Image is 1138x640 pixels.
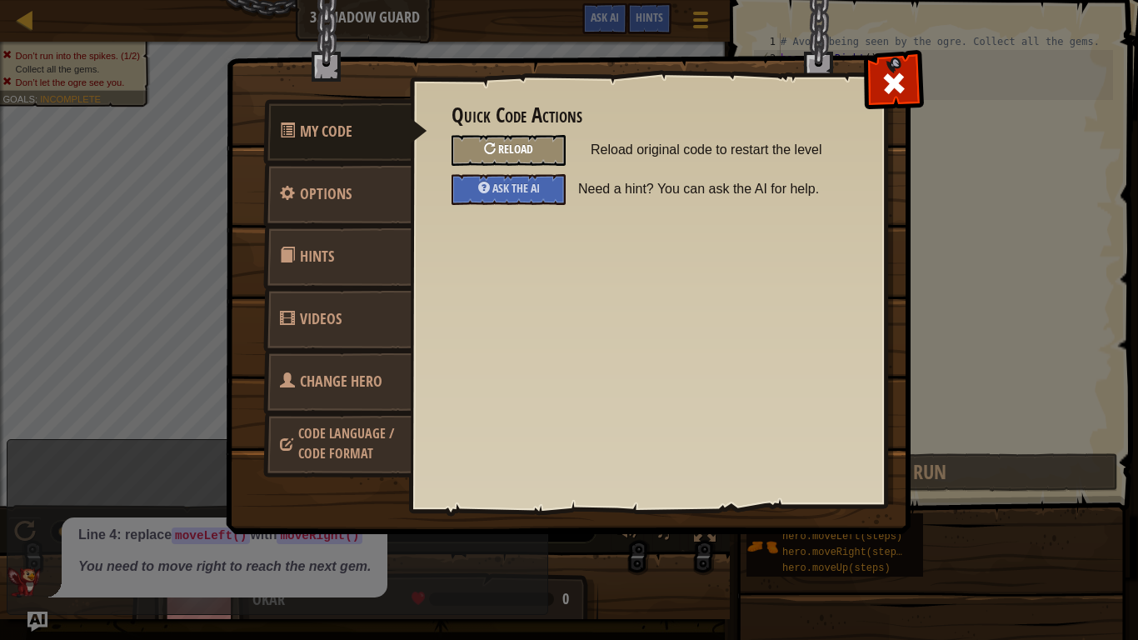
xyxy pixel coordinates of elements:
[300,121,352,142] span: Quick Code Actions
[452,135,566,166] div: Reload original code to restart the level
[452,104,844,127] h3: Quick Code Actions
[300,308,342,329] span: Videos
[492,180,540,196] span: Ask the AI
[298,424,394,462] span: Choose hero, language
[300,183,352,204] span: Configure settings
[263,99,427,164] a: My Code
[300,246,334,267] span: Hints
[263,162,412,227] a: Options
[578,174,856,204] span: Need a hint? You can ask the AI for help.
[591,135,844,165] span: Reload original code to restart the level
[498,141,533,157] span: Reload
[300,371,382,392] span: Choose hero, language
[452,174,566,205] div: Ask the AI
